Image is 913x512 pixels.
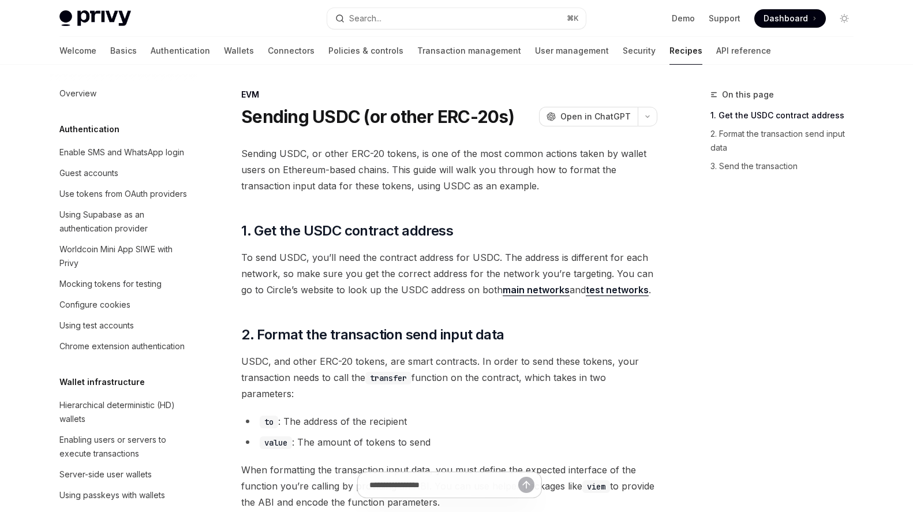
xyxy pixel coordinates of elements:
div: Overview [59,87,96,100]
code: value [260,436,292,449]
a: 2. Format the transaction send input data [710,125,863,157]
code: transfer [365,372,411,384]
span: 1. Get the USDC contract address [241,222,453,240]
div: Worldcoin Mini App SIWE with Privy [59,242,191,270]
div: Mocking tokens for testing [59,277,162,291]
a: 3. Send the transaction [710,157,863,175]
span: USDC, and other ERC-20 tokens, are smart contracts. In order to send these tokens, your transacti... [241,353,657,402]
h1: Sending USDC (or other ERC-20s) [241,106,514,127]
div: Hierarchical deterministic (HD) wallets [59,398,191,426]
a: API reference [716,37,771,65]
div: Search... [349,12,381,25]
div: Use tokens from OAuth providers [59,187,187,201]
a: Hierarchical deterministic (HD) wallets [50,395,198,429]
a: Support [709,13,740,24]
a: Worldcoin Mini App SIWE with Privy [50,239,198,274]
div: Enabling users or servers to execute transactions [59,433,191,461]
div: Using test accounts [59,319,134,332]
div: Chrome extension authentication [59,339,185,353]
a: User management [535,37,609,65]
a: Configure cookies [50,294,198,315]
a: Enable SMS and WhatsApp login [50,142,198,163]
button: Toggle dark mode [835,9,854,28]
a: test networks [586,284,649,296]
button: Send message [518,477,534,493]
a: Guest accounts [50,163,198,184]
code: to [260,416,278,428]
a: Mocking tokens for testing [50,274,198,294]
a: main networks [503,284,570,296]
a: Using test accounts [50,315,198,336]
a: 1. Get the USDC contract address [710,106,863,125]
div: Enable SMS and WhatsApp login [59,145,184,159]
div: Guest accounts [59,166,118,180]
span: To send USDC, you’ll need the contract address for USDC. The address is different for each networ... [241,249,657,298]
h5: Authentication [59,122,119,136]
span: Sending USDC, or other ERC-20 tokens, is one of the most common actions taken by wallet users on ... [241,145,657,194]
a: Wallets [224,37,254,65]
a: Dashboard [754,9,826,28]
a: Demo [672,13,695,24]
a: Security [623,37,656,65]
button: Open in ChatGPT [539,107,638,126]
div: Using passkeys with wallets [59,488,165,502]
span: 2. Format the transaction send input data [241,326,504,344]
a: Server-side user wallets [50,464,198,485]
a: Recipes [669,37,702,65]
a: Overview [50,83,198,104]
div: Using Supabase as an authentication provider [59,208,191,236]
a: Transaction management [417,37,521,65]
span: Dashboard [764,13,808,24]
a: Using passkeys with wallets [50,485,198,506]
a: Chrome extension authentication [50,336,198,357]
button: Search...⌘K [327,8,586,29]
a: Policies & controls [328,37,403,65]
li: : The address of the recipient [241,413,657,429]
a: Basics [110,37,137,65]
div: Configure cookies [59,298,130,312]
div: Server-side user wallets [59,468,152,481]
span: When formatting the transaction input data, you must define the expected interface of the functio... [241,462,657,510]
a: Using Supabase as an authentication provider [50,204,198,239]
img: light logo [59,10,131,27]
span: Open in ChatGPT [560,111,631,122]
h5: Wallet infrastructure [59,375,145,389]
li: : The amount of tokens to send [241,434,657,450]
div: EVM [241,89,657,100]
a: Connectors [268,37,315,65]
a: Welcome [59,37,96,65]
a: Use tokens from OAuth providers [50,184,198,204]
span: On this page [722,88,774,102]
a: Enabling users or servers to execute transactions [50,429,198,464]
span: ⌘ K [567,14,579,23]
a: Authentication [151,37,210,65]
